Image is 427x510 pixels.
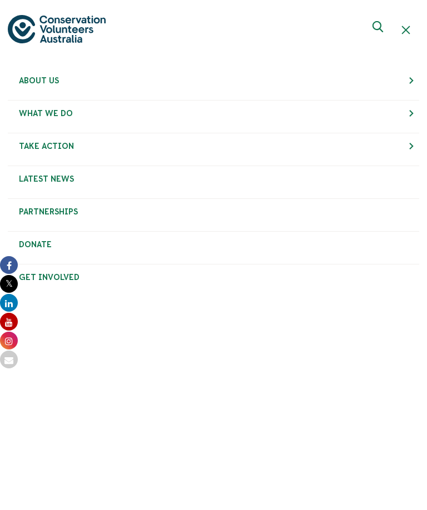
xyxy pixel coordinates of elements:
span: About Us [19,76,59,85]
li: About Us [8,68,419,101]
li: What We Do [8,101,419,133]
button: Expand search box Close search box [366,17,393,43]
span: Latest News [19,174,74,183]
img: logo.svg [8,15,106,43]
li: Take Action [8,133,419,166]
span: What We Do [19,109,73,118]
span: Partnerships [19,207,78,216]
a: Get Involved [8,264,419,290]
span: Expand search box [373,21,386,39]
span: Donate [19,240,52,249]
button: Hide mobile navigation menu [393,17,419,43]
span: Take Action [19,142,74,151]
